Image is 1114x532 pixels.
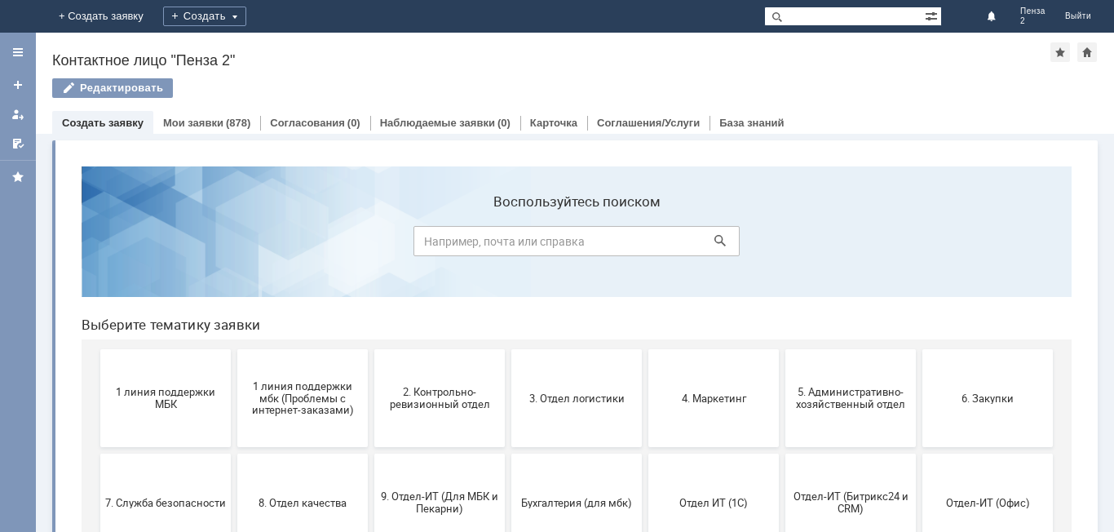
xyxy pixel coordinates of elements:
[163,7,246,26] div: Создать
[597,117,700,129] a: Соглашения/Услуги
[306,196,436,294] button: 2. Контрольно-ревизионный отдел
[859,343,979,355] span: Отдел-ИТ (Офис)
[585,447,705,459] span: не актуален
[1020,7,1045,16] span: Пенза
[443,300,573,398] button: Бухгалтерия (для мбк)
[580,405,710,503] button: не актуален
[1020,16,1045,26] span: 2
[311,233,431,257] span: 2. Контрольно-ревизионный отдел
[13,163,1003,180] header: Выберите тематику заявки
[443,405,573,503] button: [PERSON_NAME]. Услуги ИТ для МБК (оформляет L1)
[5,72,31,98] a: Создать заявку
[311,441,431,466] span: Это соглашение не активно!
[37,343,157,355] span: 7. Служба безопасности
[32,405,162,503] button: Финансовый отдел
[925,7,941,23] span: Расширенный поиск
[5,131,31,157] a: Мои согласования
[443,196,573,294] button: 3. Отдел логистики
[174,226,294,263] span: 1 линия поддержки мбк (Проблемы с интернет-заказами)
[1050,42,1070,62] div: Добавить в избранное
[169,300,299,398] button: 8. Отдел качества
[306,300,436,398] button: 9. Отдел-ИТ (Для МБК и Пекарни)
[37,447,157,459] span: Финансовый отдел
[497,117,511,129] div: (0)
[854,300,984,398] button: Отдел-ИТ (Офис)
[530,117,577,129] a: Карточка
[448,343,568,355] span: Бухгалтерия (для мбк)
[859,238,979,250] span: 6. Закупки
[174,343,294,355] span: 8. Отдел качества
[306,405,436,503] button: Это соглашение не активно!
[717,196,847,294] button: 5. Административно-хозяйственный отдел
[163,117,223,129] a: Мои заявки
[722,337,842,361] span: Отдел-ИТ (Битрикс24 и CRM)
[580,300,710,398] button: Отдел ИТ (1С)
[854,196,984,294] button: 6. Закупки
[580,196,710,294] button: 4. Маркетинг
[5,101,31,127] a: Мои заявки
[448,435,568,472] span: [PERSON_NAME]. Услуги ИТ для МБК (оформляет L1)
[32,300,162,398] button: 7. Служба безопасности
[345,73,671,103] input: Например, почта или справка
[62,117,144,129] a: Создать заявку
[270,117,345,129] a: Согласования
[719,117,784,129] a: База знаний
[585,238,705,250] span: 4. Маркетинг
[717,300,847,398] button: Отдел-ИТ (Битрикс24 и CRM)
[52,52,1050,69] div: Контактное лицо "Пенза 2"
[169,196,299,294] button: 1 линия поддержки мбк (Проблемы с интернет-заказами)
[448,238,568,250] span: 3. Отдел логистики
[1077,42,1097,62] div: Сделать домашней страницей
[226,117,250,129] div: (878)
[169,405,299,503] button: Франчайзинг
[347,117,360,129] div: (0)
[174,447,294,459] span: Франчайзинг
[32,196,162,294] button: 1 линия поддержки МБК
[722,233,842,257] span: 5. Административно-хозяйственный отдел
[311,337,431,361] span: 9. Отдел-ИТ (Для МБК и Пекарни)
[585,343,705,355] span: Отдел ИТ (1С)
[380,117,495,129] a: Наблюдаемые заявки
[37,233,157,257] span: 1 линия поддержки МБК
[345,40,671,56] label: Воспользуйтесь поиском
